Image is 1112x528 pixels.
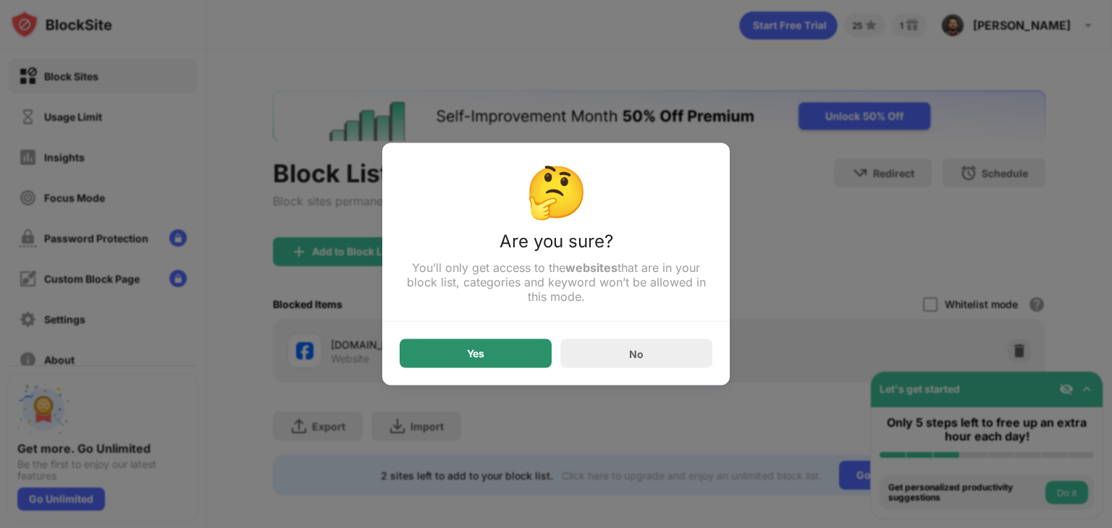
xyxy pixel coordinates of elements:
div: Yes [467,348,484,359]
strong: websites [565,260,618,275]
div: No [629,347,644,359]
div: 🤔 [400,161,712,222]
div: Are you sure? [400,231,712,260]
div: You’ll only get access to the that are in your block list, categories and keyword won’t be allowe... [400,260,712,304]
